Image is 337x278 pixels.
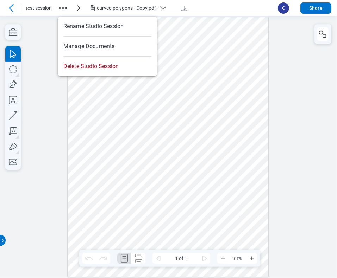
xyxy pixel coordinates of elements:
button: Continuous Page Layout [131,253,145,264]
span: C [278,2,289,14]
button: Share [300,2,331,14]
button: Redo [96,253,110,264]
span: Rename Studio Session [63,22,124,30]
span: Manage Documents [63,43,115,50]
span: 93% [229,253,246,264]
span: test session [26,5,52,12]
button: Download [179,2,190,14]
span: Delete Studio Session [63,63,119,70]
button: Zoom In [246,253,257,264]
span: 1 of 1 [164,253,199,264]
button: Zoom Out [217,253,229,264]
button: Undo [82,253,96,264]
button: Single Page Layout [117,253,131,264]
div: curved polygons - Copy.pdf [97,5,156,12]
button: curved polygons - Copy.pdf [88,2,173,14]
